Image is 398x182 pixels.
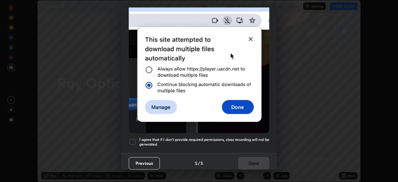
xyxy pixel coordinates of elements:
button: Previous [129,157,160,170]
h5: I agree that if I don't provide required permissions, class recording will not be generated [139,137,269,147]
h4: 5 [195,160,197,166]
h4: / [198,160,200,166]
h4: 5 [201,160,203,166]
